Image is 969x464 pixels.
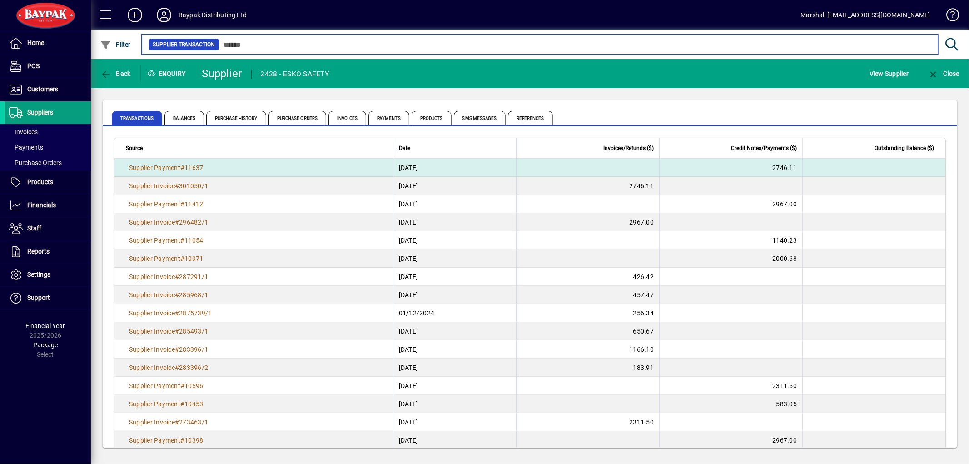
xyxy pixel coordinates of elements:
[393,213,517,231] td: [DATE]
[918,65,969,82] app-page-header-button: Close enquiry
[516,177,659,195] td: 2746.11
[180,255,184,262] span: #
[393,413,517,431] td: [DATE]
[5,32,91,55] a: Home
[180,382,184,389] span: #
[9,159,62,166] span: Purchase Orders
[5,78,91,101] a: Customers
[175,328,179,335] span: #
[184,382,203,389] span: 10596
[925,65,962,82] button: Close
[129,437,180,444] span: Supplier Payment
[153,40,215,49] span: Supplier Transaction
[5,171,91,194] a: Products
[164,111,204,125] span: Balances
[179,364,208,371] span: 283396/2
[180,237,184,244] span: #
[126,254,207,264] a: Supplier Payment#10971
[867,65,911,82] button: View Supplier
[516,268,659,286] td: 426.42
[129,309,175,317] span: Supplier Invoice
[659,159,802,177] td: 2746.11
[261,67,329,81] div: 2428 - ESKO SAFETY
[175,182,179,190] span: #
[126,344,211,354] a: Supplier Invoice#283396/1
[516,322,659,340] td: 650.67
[27,39,44,46] span: Home
[5,155,91,170] a: Purchase Orders
[184,255,203,262] span: 10971
[126,363,211,373] a: Supplier Invoice#283396/2
[202,66,242,81] div: Supplier
[175,309,179,317] span: #
[126,435,207,445] a: Supplier Payment#10398
[126,381,207,391] a: Supplier Payment#10596
[175,364,179,371] span: #
[180,400,184,408] span: #
[9,144,43,151] span: Payments
[129,346,175,353] span: Supplier Invoice
[659,431,802,449] td: 2967.00
[180,437,184,444] span: #
[98,36,133,53] button: Filter
[126,326,211,336] a: Supplier Invoice#285493/1
[603,143,654,153] span: Invoices/Refunds ($)
[112,111,162,125] span: Transactions
[875,143,934,153] span: Outstanding Balance ($)
[184,400,203,408] span: 10453
[126,143,143,153] span: Source
[91,65,141,82] app-page-header-button: Back
[129,419,175,426] span: Supplier Invoice
[179,309,212,317] span: 2875739/1
[129,291,175,299] span: Supplier Invoice
[27,85,58,93] span: Customers
[184,200,203,208] span: 11412
[129,382,180,389] span: Supplier Payment
[516,413,659,431] td: 2311.50
[659,395,802,413] td: 583.05
[149,7,179,23] button: Profile
[175,273,179,280] span: #
[328,111,366,125] span: Invoices
[368,111,409,125] span: Payments
[412,111,452,125] span: Products
[179,219,208,226] span: 296482/1
[393,159,517,177] td: [DATE]
[126,181,211,191] a: Supplier Invoice#301050/1
[126,217,211,227] a: Supplier Invoice#296482/1
[516,359,659,377] td: 183.91
[870,66,909,81] span: View Supplier
[184,437,203,444] span: 10398
[126,163,207,173] a: Supplier Payment#11637
[5,194,91,217] a: Financials
[516,340,659,359] td: 1166.10
[180,164,184,171] span: #
[659,231,802,249] td: 1140.23
[731,143,797,153] span: Credit Notes/Payments ($)
[399,143,410,153] span: Date
[659,195,802,213] td: 2967.00
[27,109,53,116] span: Suppliers
[454,111,506,125] span: SMS Messages
[184,237,203,244] span: 11054
[180,200,184,208] span: #
[27,62,40,70] span: POS
[393,322,517,340] td: [DATE]
[27,248,50,255] span: Reports
[393,304,517,322] td: 01/12/2024
[27,294,50,301] span: Support
[175,419,179,426] span: #
[5,55,91,78] a: POS
[100,70,131,77] span: Back
[129,164,180,171] span: Supplier Payment
[129,273,175,280] span: Supplier Invoice
[98,65,133,82] button: Back
[939,2,958,31] a: Knowledge Base
[206,111,266,125] span: Purchase History
[129,182,175,190] span: Supplier Invoice
[179,8,247,22] div: Baypak Distributing Ltd
[179,419,208,426] span: 273463/1
[100,41,131,48] span: Filter
[399,143,511,153] div: Date
[393,359,517,377] td: [DATE]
